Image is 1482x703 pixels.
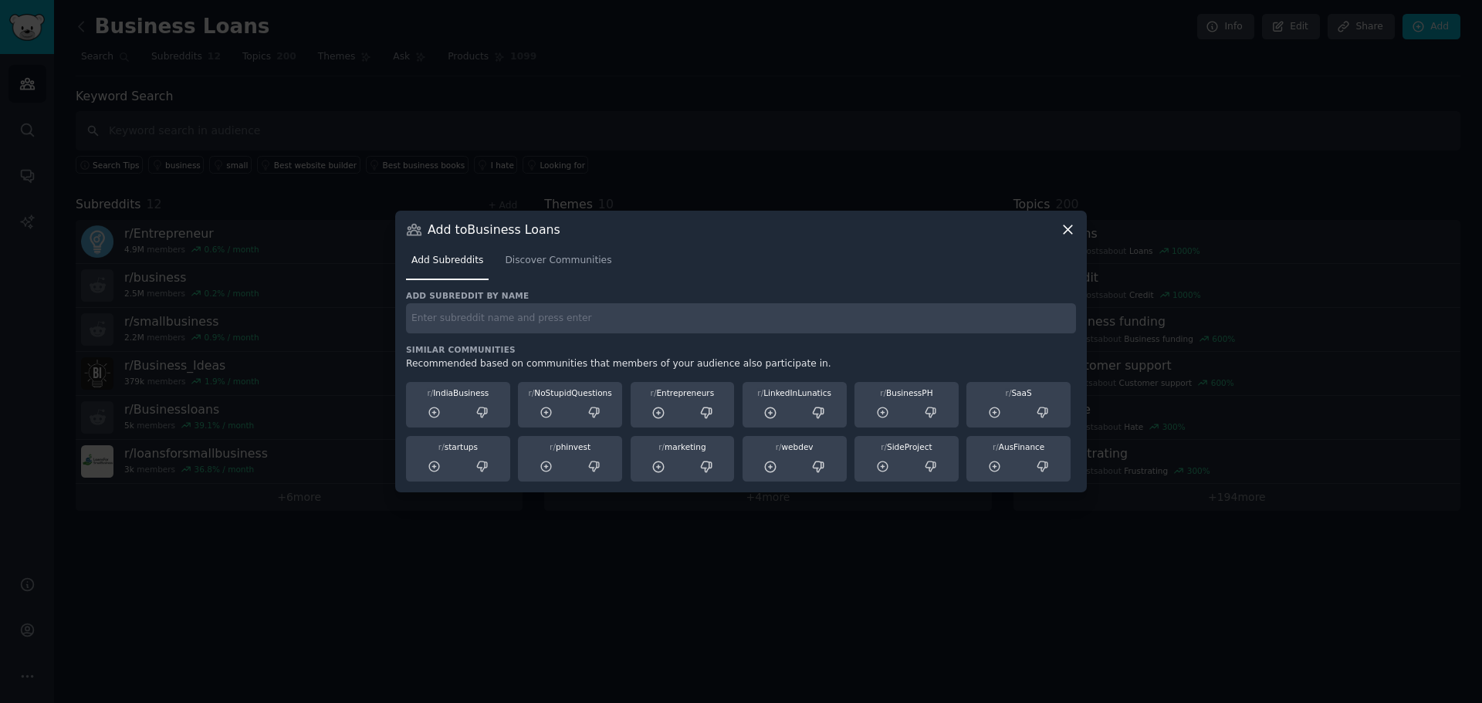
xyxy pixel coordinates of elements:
div: BusinessPH [860,387,953,398]
span: r/ [550,442,556,451]
span: r/ [651,388,657,397]
h3: Add subreddit by name [406,290,1076,301]
div: LinkedInLunatics [748,387,841,398]
div: webdev [748,441,841,452]
div: phinvest [523,441,617,452]
span: r/ [438,442,445,451]
h3: Add to Business Loans [428,221,560,238]
div: SaaS [972,387,1065,398]
div: startups [411,441,505,452]
h3: Similar Communities [406,344,1076,355]
span: r/ [880,388,886,397]
span: r/ [528,388,534,397]
div: Recommended based on communities that members of your audience also participate in. [406,357,1076,371]
span: Add Subreddits [411,254,483,268]
a: Discover Communities [499,248,617,280]
div: marketing [636,441,729,452]
a: Add Subreddits [406,248,489,280]
span: r/ [993,442,999,451]
span: Discover Communities [505,254,611,268]
span: r/ [1006,388,1012,397]
div: IndiaBusiness [411,387,505,398]
div: Entrepreneurs [636,387,729,398]
span: r/ [881,442,887,451]
span: r/ [658,442,665,451]
div: NoStupidQuestions [523,387,617,398]
input: Enter subreddit name and press enter [406,303,1076,333]
span: r/ [757,388,763,397]
span: r/ [427,388,433,397]
div: AusFinance [972,441,1065,452]
span: r/ [776,442,782,451]
div: SideProject [860,441,953,452]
